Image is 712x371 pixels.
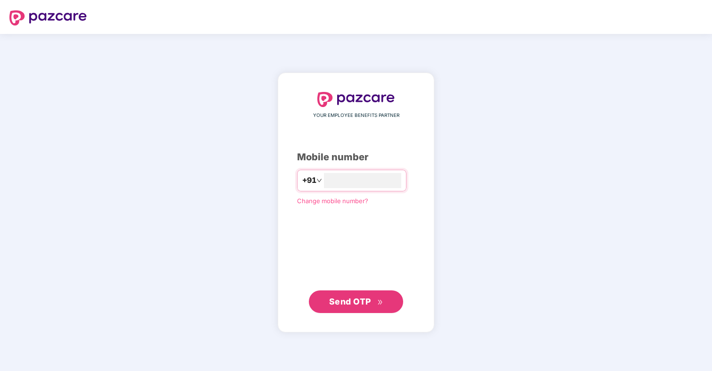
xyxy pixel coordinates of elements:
img: logo [9,10,87,25]
span: YOUR EMPLOYEE BENEFITS PARTNER [313,112,399,119]
span: +91 [302,174,316,186]
div: Mobile number [297,150,415,165]
a: Change mobile number? [297,197,368,205]
img: logo [317,92,395,107]
span: down [316,178,322,183]
button: Send OTPdouble-right [309,290,403,313]
span: Send OTP [329,297,371,306]
span: double-right [377,299,383,305]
